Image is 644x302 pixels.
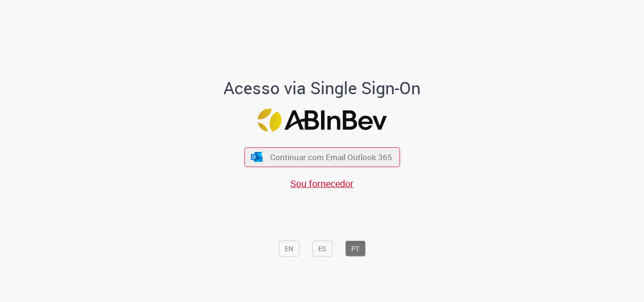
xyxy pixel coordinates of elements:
h1: Acesso via Single Sign-On [191,79,453,98]
button: ES [312,240,332,256]
button: EN [279,240,299,256]
img: ícone Azure/Microsoft 360 [250,152,264,162]
a: Sou fornecedor [290,177,354,189]
button: PT [345,240,365,256]
button: ícone Azure/Microsoft 360 Continuar com Email Outlook 365 [244,147,400,167]
span: Continuar com Email Outlook 365 [270,152,392,163]
img: Logo ABInBev [257,108,387,131]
